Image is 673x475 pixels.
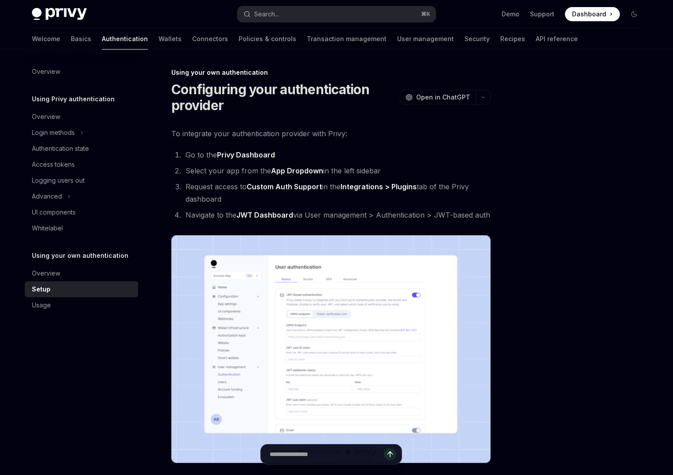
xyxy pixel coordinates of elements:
li: Select your app from the in the left sidebar [183,165,491,177]
div: Setup [32,284,50,295]
img: dark logo [32,8,87,20]
a: Whitelabel [25,220,138,236]
a: Privy Dashboard [217,150,275,160]
a: JWT Dashboard [236,211,293,220]
a: Basics [71,28,91,50]
div: Search... [254,9,279,19]
a: UI components [25,204,138,220]
button: Search...⌘K [237,6,436,22]
img: JWT-based auth [171,235,491,463]
span: Dashboard [572,10,606,19]
div: UI components [32,207,76,218]
div: Overview [32,111,60,122]
a: Transaction management [307,28,387,50]
h5: Using your own authentication [32,250,128,261]
span: To integrate your authentication provider with Privy: [171,127,491,140]
strong: App Dropdown [271,166,323,175]
a: Authentication [102,28,148,50]
div: Usage [32,300,51,310]
div: Authentication state [32,143,89,154]
h5: Using Privy authentication [32,94,115,104]
a: Dashboard [565,7,620,21]
div: Advanced [32,191,62,202]
a: Wallets [159,28,182,50]
li: Navigate to the via User management > Authentication > JWT-based auth [183,209,491,221]
a: Overview [25,109,138,125]
a: Policies & controls [239,28,296,50]
li: Go to the [183,149,491,161]
a: Usage [25,297,138,313]
button: Send message [384,448,396,460]
li: Request access to in the tab of the Privy dashboard [183,180,491,205]
a: Overview [25,265,138,281]
a: Overview [25,64,138,80]
span: Open in ChatGPT [416,93,470,102]
a: Authentication state [25,141,138,157]
span: ⌘ K [421,11,430,18]
button: Toggle dark mode [627,7,641,21]
a: Access tokens [25,157,138,172]
a: Logging users out [25,172,138,188]
div: Whitelabel [32,223,63,234]
a: Connectors [192,28,228,50]
strong: Custom Auth Support [247,182,322,191]
div: Login methods [32,127,75,138]
h1: Configuring your authentication provider [171,81,396,113]
div: Overview [32,268,60,279]
button: Open in ChatGPT [400,90,476,105]
a: User management [397,28,454,50]
a: Demo [502,10,519,19]
div: Using your own authentication [171,68,491,77]
strong: Privy Dashboard [217,150,275,159]
a: Integrations > Plugins [340,182,417,192]
div: Logging users out [32,175,85,186]
a: Support [530,10,554,19]
a: Setup [25,281,138,297]
div: Overview [32,66,60,77]
a: Welcome [32,28,60,50]
a: Recipes [500,28,525,50]
div: Access tokens [32,159,75,170]
a: API reference [536,28,578,50]
a: Security [464,28,490,50]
